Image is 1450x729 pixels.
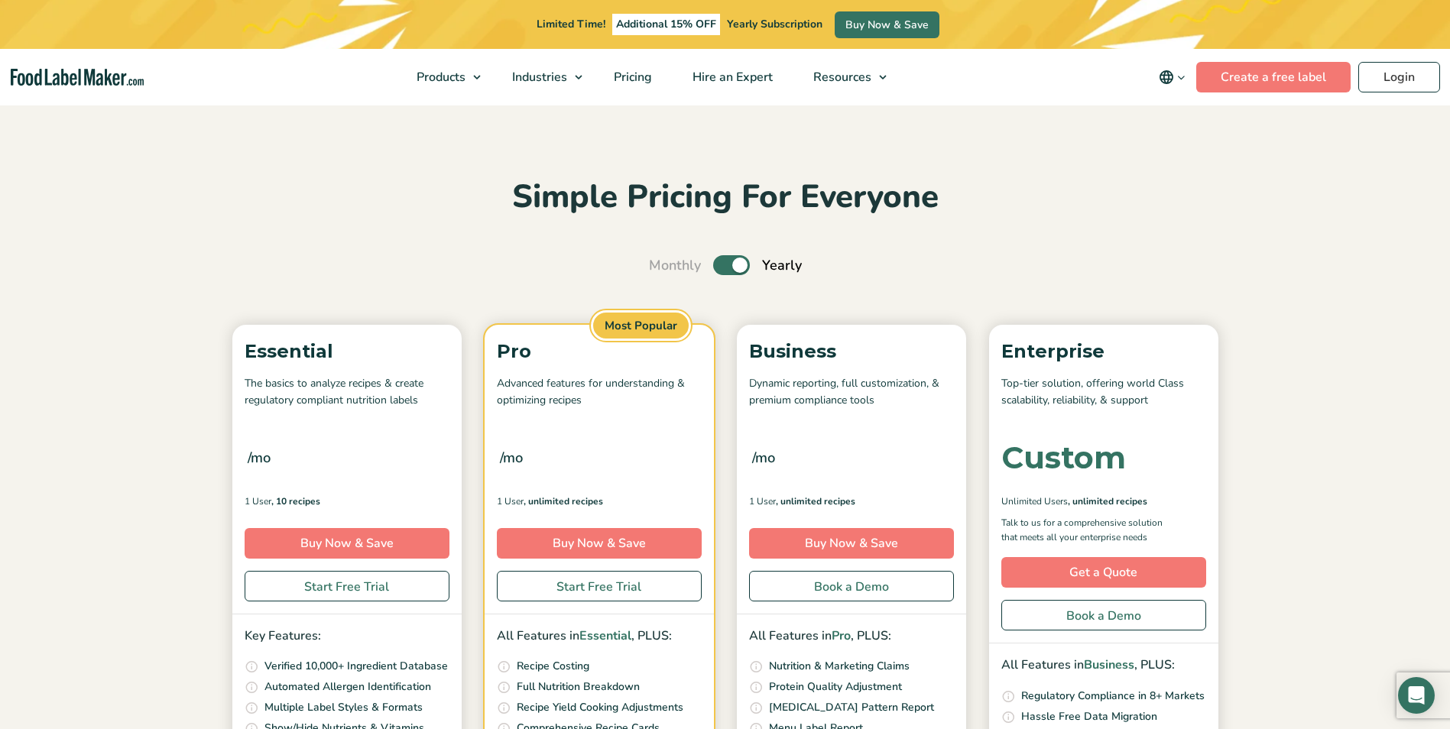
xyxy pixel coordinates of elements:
[1001,337,1206,366] p: Enterprise
[517,699,683,716] p: Recipe Yield Cooking Adjustments
[497,337,702,366] p: Pro
[1001,375,1206,410] p: Top-tier solution, offering world Class scalability, reliability, & support
[591,310,691,342] span: Most Popular
[1068,494,1147,508] span: , Unlimited Recipes
[673,49,790,105] a: Hire an Expert
[245,528,449,559] a: Buy Now & Save
[1001,516,1177,545] p: Talk to us for a comprehensive solution that meets all your enterprise needs
[776,494,855,508] span: , Unlimited Recipes
[769,658,910,675] p: Nutrition & Marketing Claims
[793,49,894,105] a: Resources
[769,699,934,716] p: [MEDICAL_DATA] Pattern Report
[1084,656,1134,673] span: Business
[225,177,1226,219] h2: Simple Pricing For Everyone
[524,494,603,508] span: , Unlimited Recipes
[497,375,702,410] p: Advanced features for understanding & optimizing recipes
[762,255,802,276] span: Yearly
[271,494,320,508] span: , 10 Recipes
[1001,656,1206,676] p: All Features in , PLUS:
[612,14,720,35] span: Additional 15% OFF
[609,69,654,86] span: Pricing
[1001,557,1206,588] a: Get a Quote
[1001,442,1126,473] div: Custom
[832,627,851,644] span: Pro
[594,49,669,105] a: Pricing
[248,447,271,468] span: /mo
[749,494,776,508] span: 1 User
[749,375,954,410] p: Dynamic reporting, full customization, & premium compliance tools
[412,69,467,86] span: Products
[264,679,431,695] p: Automated Allergen Identification
[649,255,701,276] span: Monthly
[749,571,954,601] a: Book a Demo
[497,571,702,601] a: Start Free Trial
[245,337,449,366] p: Essential
[749,528,954,559] a: Buy Now & Save
[809,69,873,86] span: Resources
[713,255,750,275] label: Toggle
[517,658,589,675] p: Recipe Costing
[752,447,775,468] span: /mo
[749,627,954,646] p: All Features in , PLUS:
[245,375,449,410] p: The basics to analyze recipes & create regulatory compliant nutrition labels
[397,49,488,105] a: Products
[245,627,449,646] p: Key Features:
[492,49,590,105] a: Industries
[537,17,605,31] span: Limited Time!
[1358,62,1440,92] a: Login
[769,679,902,695] p: Protein Quality Adjustment
[1001,600,1206,630] a: Book a Demo
[264,699,423,716] p: Multiple Label Styles & Formats
[497,494,524,508] span: 1 User
[517,679,640,695] p: Full Nutrition Breakdown
[508,69,569,86] span: Industries
[245,494,271,508] span: 1 User
[1021,688,1205,705] p: Regulatory Compliance in 8+ Markets
[264,658,448,675] p: Verified 10,000+ Ingredient Database
[1021,708,1157,725] p: Hassle Free Data Migration
[500,447,523,468] span: /mo
[727,17,822,31] span: Yearly Subscription
[1196,62,1351,92] a: Create a free label
[749,337,954,366] p: Business
[688,69,774,86] span: Hire an Expert
[245,571,449,601] a: Start Free Trial
[1398,677,1435,714] div: Open Intercom Messenger
[1001,494,1068,508] span: Unlimited Users
[835,11,939,38] a: Buy Now & Save
[497,528,702,559] a: Buy Now & Save
[579,627,631,644] span: Essential
[497,627,702,646] p: All Features in , PLUS:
